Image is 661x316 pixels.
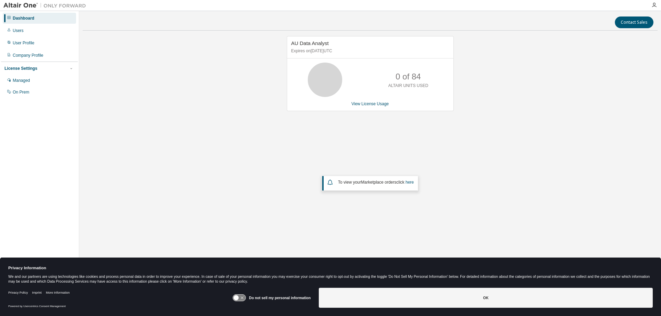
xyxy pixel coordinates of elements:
[291,40,329,46] span: AU Data Analyst
[3,2,90,9] img: Altair One
[352,101,389,106] a: View License Usage
[361,180,397,185] em: Marketplace orders
[406,180,414,185] a: here
[13,40,34,46] div: User Profile
[13,15,34,21] div: Dashboard
[4,66,37,71] div: License Settings
[396,71,421,83] p: 0 of 84
[13,78,30,83] div: Managed
[388,83,428,89] p: ALTAIR UNITS USED
[615,17,653,28] button: Contact Sales
[13,89,29,95] div: On Prem
[13,28,23,33] div: Users
[13,53,43,58] div: Company Profile
[338,180,414,185] span: To view your click
[291,48,448,54] p: Expires on [DATE] UTC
